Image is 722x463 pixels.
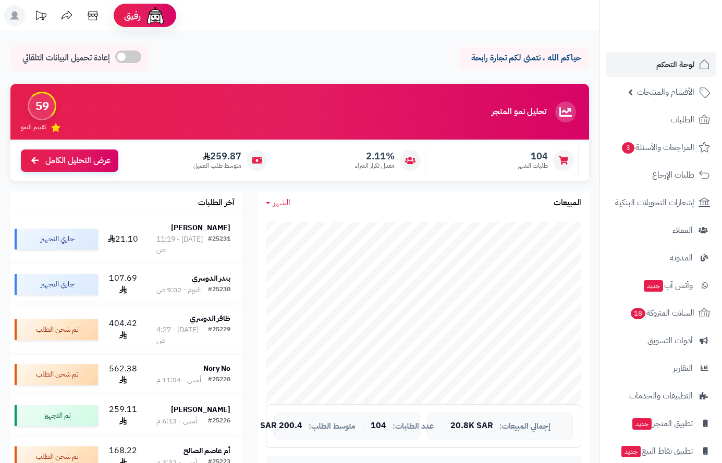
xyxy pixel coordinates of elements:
[492,107,546,117] h3: تحليل نمو المتجر
[371,421,386,431] span: 104
[273,196,290,209] span: الشهر
[260,421,302,431] span: 200.4 SAR
[606,162,716,187] a: طلبات الإرجاع
[606,135,716,160] a: المراجعات والأسئلة3
[21,123,46,132] span: تقييم النمو
[266,197,290,209] a: الشهر
[355,151,395,162] span: 2.11%
[362,422,364,430] span: |
[193,151,241,162] span: 259.87
[208,234,230,255] div: #25231
[622,142,634,154] span: 3
[643,278,693,293] span: وآتس آب
[208,416,230,427] div: #25226
[615,195,694,210] span: إشعارات التحويلات البنكية
[171,222,230,233] strong: [PERSON_NAME]
[208,285,230,295] div: #25230
[15,274,98,295] div: جاري التجهيز
[629,389,693,403] span: التطبيقات والخدمات
[621,140,694,155] span: المراجعات والأسئلة
[124,9,141,22] span: رفيق
[606,52,716,77] a: لوحة التحكم
[651,28,712,49] img: logo-2.png
[102,215,144,264] td: 21.10
[203,363,230,374] strong: Nory No
[518,161,548,170] span: طلبات الشهر
[309,422,356,431] span: متوسط الطلب:
[621,446,641,457] span: جديد
[631,308,645,319] span: 18
[499,422,550,431] span: إجمالي المبيعات:
[15,229,98,249] div: جاري التجهيز
[15,405,98,426] div: تم التجهيز
[637,85,694,99] span: الأقسام والمنتجات
[45,155,111,167] span: عرض التحليل الكامل
[156,234,209,255] div: [DATE] - 11:19 ص
[606,356,716,381] a: التقارير
[632,418,652,430] span: جديد
[630,306,694,320] span: السلات المتروكة
[450,421,493,431] span: 20.8K SAR
[467,52,581,64] p: حياكم الله ، نتمنى لكم تجارة رابحة
[393,422,434,431] span: عدد الطلبات:
[102,395,144,436] td: 259.11
[190,313,230,324] strong: ظافر الدوسري
[631,416,693,431] span: تطبيق المتجر
[670,112,694,127] span: الطلبات
[606,218,716,243] a: العملاء
[28,5,54,29] a: تحديثات المنصة
[606,190,716,215] a: إشعارات التحويلات البنكية
[145,5,166,26] img: ai-face.png
[518,151,548,162] span: 104
[156,375,201,385] div: أمس - 11:54 م
[193,161,241,170] span: متوسط طلب العميل
[208,325,230,346] div: #25229
[102,355,144,395] td: 562.38
[606,245,716,270] a: المدونة
[156,325,209,346] div: [DATE] - 4:27 ص
[198,198,235,208] h3: آخر الطلبات
[21,149,118,172] a: عرض التحليل الكامل
[670,251,693,265] span: المدونة
[647,333,693,348] span: أدوات التسويق
[644,280,663,292] span: جديد
[606,411,716,436] a: تطبيق المتجرجديد
[15,319,98,340] div: تم شحن الطلب
[673,361,693,376] span: التقارير
[606,301,716,326] a: السلات المتروكة18
[606,273,716,298] a: وآتس آبجديد
[672,223,693,237] span: العملاء
[208,375,230,385] div: #25228
[606,383,716,408] a: التطبيقات والخدمات
[355,161,395,170] span: معدل تكرار الشراء
[15,364,98,385] div: تم شحن الطلب
[102,305,144,354] td: 404.42
[102,264,144,305] td: 107.69
[606,328,716,353] a: أدوات التسويق
[22,52,110,64] span: إعادة تحميل البيانات التلقائي
[656,57,694,72] span: لوحة التحكم
[192,273,230,284] strong: بندر الدوسري
[156,285,201,295] div: اليوم - 9:02 ص
[606,107,716,132] a: الطلبات
[652,168,694,182] span: طلبات الإرجاع
[171,404,230,415] strong: [PERSON_NAME]
[620,444,693,458] span: تطبيق نقاط البيع
[183,445,230,456] strong: أم عاصم الصالح
[156,416,197,427] div: أمس - 6:13 م
[554,198,581,208] h3: المبيعات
